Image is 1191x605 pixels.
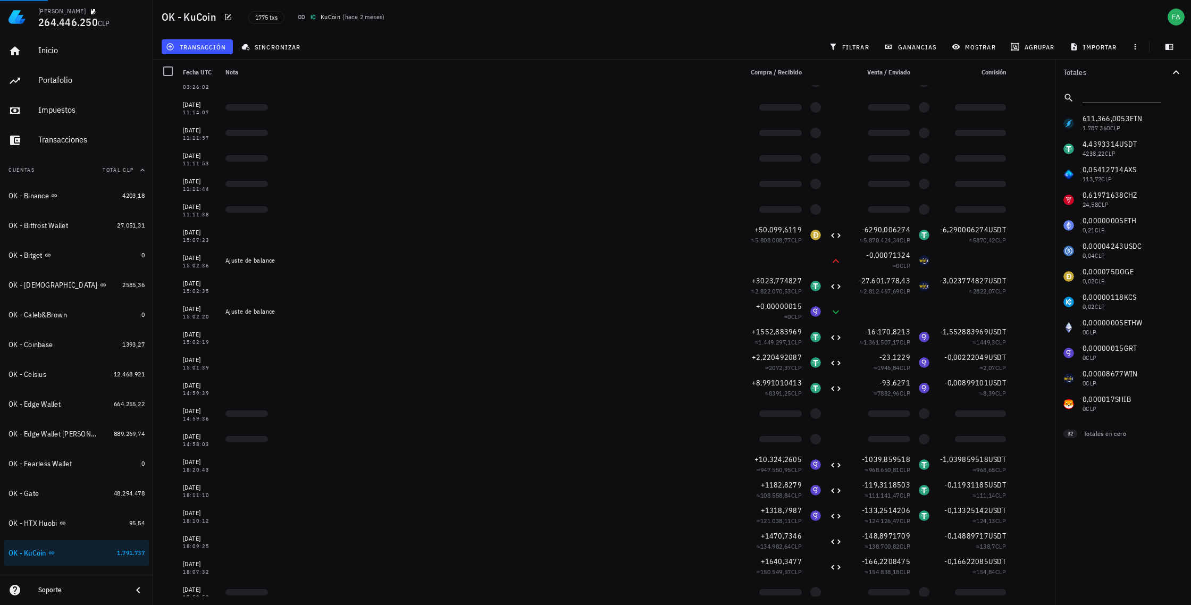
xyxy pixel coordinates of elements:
a: OK - Celsius 12.468.921 [4,362,149,387]
div: 11:11:57 [183,136,217,141]
button: importar [1065,39,1123,54]
a: OK - Coinbase 1393,27 [4,332,149,357]
span: CLP [995,364,1006,372]
div: [PERSON_NAME] [38,7,86,15]
a: Impuestos [4,98,149,123]
span: -0,00071324 [866,250,910,260]
div: OK - Caleb&Brown [9,310,67,320]
div: OK - [DEMOGRAPHIC_DATA] [9,281,98,290]
div: GRT-icon [919,357,929,368]
button: CuentasTotal CLP [4,157,149,183]
div: Loading... [955,130,1006,136]
span: 2822,07 [973,287,995,295]
span: ≈ [860,338,910,346]
div: Loading... [868,155,910,162]
div: USDT-icon [810,281,821,291]
span: -133,2514206 [862,506,910,515]
span: 108.558,84 [760,491,791,499]
span: ≈ [979,364,1006,372]
div: 03:26:02 [183,85,217,90]
div: [DATE] [183,329,217,340]
div: [DATE] [183,99,217,110]
span: transacción [168,43,226,51]
span: +2,220492087 [752,352,802,362]
span: ≈ [757,466,802,474]
span: 0 [787,313,791,321]
span: filtrar [831,43,869,51]
span: CLP [791,466,802,474]
div: Loading... [868,104,910,111]
div: WIN-icon [919,281,929,291]
div: GRT-icon [919,383,929,393]
span: 664.255,22 [114,400,145,408]
span: 1.361.507,17 [863,338,900,346]
span: 5.870.424,34 [863,236,900,244]
div: OK - HTX Huobi [9,519,57,528]
span: -0,11931185 [944,480,988,490]
img: 311.png [310,14,316,20]
a: OK - KuCoin 1.791.737 [4,540,149,566]
button: transacción [162,39,233,54]
div: Impuestos [38,105,145,115]
div: Loading... [955,436,1006,442]
div: Loading... [868,436,910,442]
span: CLP [995,491,1006,499]
span: 1.791.737 [117,549,145,557]
span: USDT [988,378,1006,388]
span: 968.650,81 [869,466,900,474]
div: 15:02:35 [183,289,217,294]
span: importar [1072,43,1117,51]
span: -0,16622085 [944,557,988,566]
div: Loading... [810,128,821,138]
div: OK - Binance [9,191,49,200]
span: CLP [900,236,910,244]
div: GRT-icon [919,332,929,342]
span: ( ) [342,12,385,22]
span: +50.099,6119 [754,225,802,234]
span: CLP [791,287,802,295]
span: +10.324,2605 [754,455,802,464]
div: Transacciones [38,135,145,145]
span: CLP [791,389,802,397]
span: mostrar [954,43,996,51]
div: USDT-icon [810,357,821,368]
div: [DATE] [183,406,217,416]
div: Loading... [225,206,268,213]
div: Loading... [759,104,802,111]
div: Compra / Recibido [738,60,806,85]
span: ≈ [765,389,802,397]
div: Loading... [225,130,268,136]
span: ≈ [784,313,802,321]
span: 4203,18 [122,191,145,199]
span: 124.126,47 [869,517,900,525]
a: OK - Edge Wallet [PERSON_NAME] 889.269,74 [4,421,149,447]
div: Loading... [225,436,268,442]
span: CLP [900,389,910,397]
div: 11:14:07 [183,110,217,115]
div: Loading... [868,206,910,213]
span: sincronizar [244,43,300,51]
span: 27.051,31 [117,221,145,229]
span: USDT [988,225,1006,234]
div: avatar [1168,9,1185,26]
span: CLP [98,19,110,28]
div: 14:58:03 [183,442,217,447]
div: Loading... [225,410,268,417]
span: ≈ [972,466,1006,474]
a: OK - [DEMOGRAPHIC_DATA] 2585,36 [4,272,149,298]
div: Loading... [810,434,821,444]
span: ganancias [886,43,936,51]
span: CLP [791,236,802,244]
span: 0 [141,251,145,259]
span: CLP [995,466,1006,474]
div: Loading... [868,130,910,136]
a: OK - Caleb&Brown 0 [4,302,149,327]
span: CLP [900,466,910,474]
div: Loading... [759,436,802,442]
div: 15:07:23 [183,238,217,243]
span: ≈ [765,364,802,372]
h1: OK - KuCoin [162,9,221,26]
span: -6,290006274 [940,225,988,234]
a: Transacciones [4,128,149,153]
a: OK - Fearless Wallet 0 [4,451,149,476]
